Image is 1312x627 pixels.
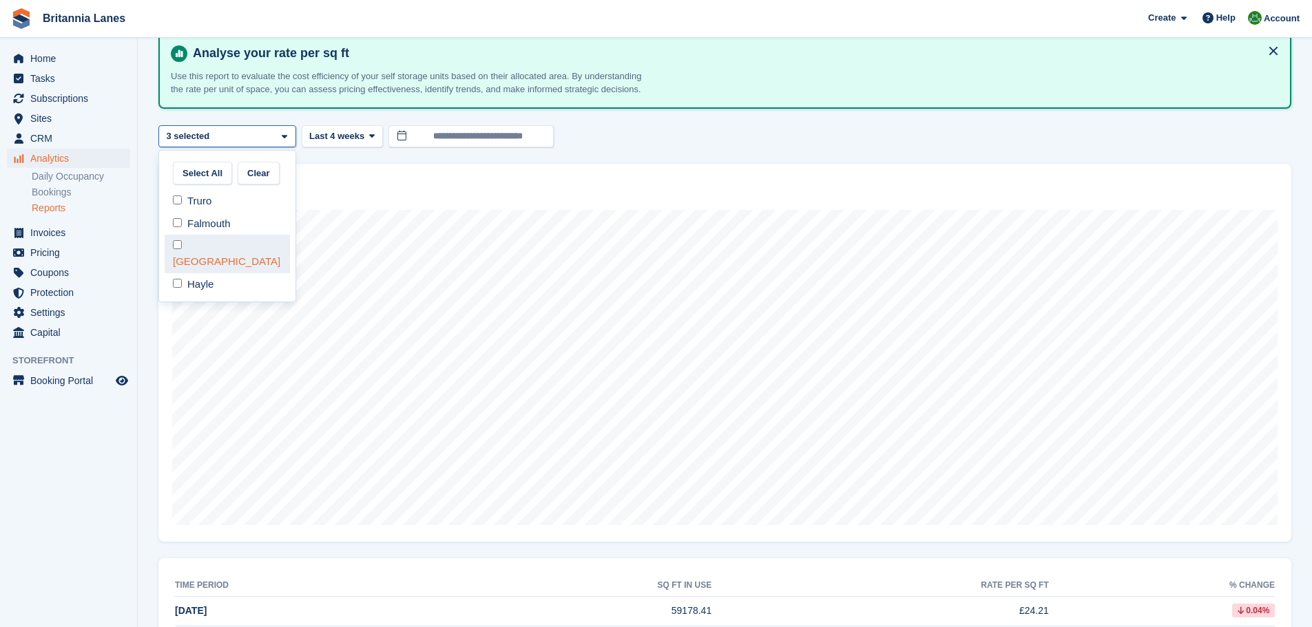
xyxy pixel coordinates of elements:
[171,70,653,96] p: Use this report to evaluate the cost efficiency of your self storage units based on their allocat...
[7,49,130,68] a: menu
[164,129,215,143] div: 3 selected
[30,149,113,168] span: Analytics
[30,109,113,128] span: Sites
[7,303,130,322] a: menu
[32,170,130,183] a: Daily Occupancy
[114,372,130,389] a: Preview store
[30,223,113,242] span: Invoices
[30,69,113,88] span: Tasks
[165,273,290,296] div: Hayle
[1232,604,1275,617] div: 0.04%
[11,8,32,29] img: stora-icon-8386f47178a22dfd0bd8f6a31ec36ba5ce8667c1dd55bd0f319d3a0aa187defe.svg
[175,605,207,616] span: [DATE]
[1248,11,1262,25] img: Matt Lane
[173,162,232,184] button: Select All
[7,223,130,242] a: menu
[165,212,290,235] div: Falmouth
[1216,11,1236,25] span: Help
[1049,575,1275,597] th: % change
[7,149,130,168] a: menu
[12,354,137,368] span: Storefront
[7,89,130,108] a: menu
[442,597,711,626] td: 59178.41
[30,303,113,322] span: Settings
[309,129,364,143] span: Last 4 weeks
[32,186,130,199] a: Bookings
[187,45,1279,61] h4: Analyse your rate per sq ft
[302,125,383,148] button: Last 4 weeks
[1264,12,1300,25] span: Account
[30,371,113,390] span: Booking Portal
[165,190,290,213] div: Truro
[165,235,290,273] div: [GEOGRAPHIC_DATA]
[30,49,113,68] span: Home
[7,283,130,302] a: menu
[30,89,113,108] span: Subscriptions
[30,263,113,282] span: Coupons
[7,243,130,262] a: menu
[30,283,113,302] span: Protection
[30,323,113,342] span: Capital
[175,575,442,597] th: Time period
[7,109,130,128] a: menu
[7,129,130,148] a: menu
[7,263,130,282] a: menu
[711,597,1049,626] td: £24.21
[442,575,711,597] th: sq ft in use
[7,323,130,342] a: menu
[30,129,113,148] span: CRM
[711,575,1049,597] th: Rate per sq ft
[1148,11,1176,25] span: Create
[7,371,130,390] a: menu
[30,243,113,262] span: Pricing
[7,69,130,88] a: menu
[238,162,280,184] button: Clear
[37,7,131,30] a: Britannia Lanes
[32,202,130,215] a: Reports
